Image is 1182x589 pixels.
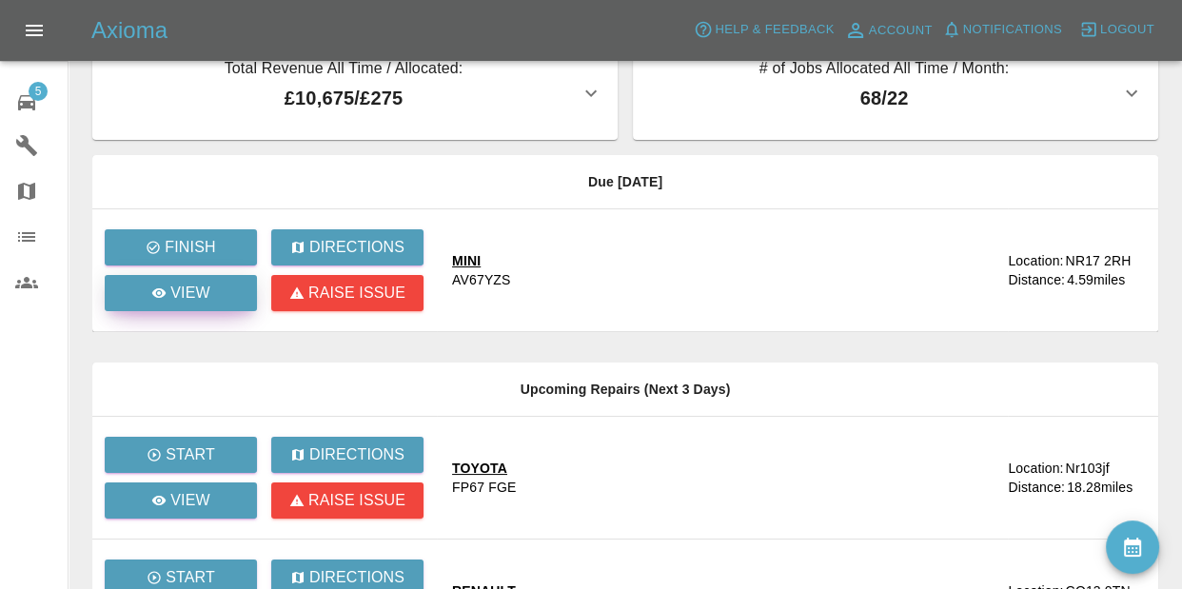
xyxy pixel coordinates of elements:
p: Start [166,566,215,589]
span: Logout [1100,19,1154,41]
div: Nr103jf [1065,459,1109,478]
p: Raise issue [308,489,405,512]
a: View [105,275,257,311]
a: Account [839,15,937,46]
th: Due [DATE] [92,155,1158,209]
p: Directions [309,566,404,589]
div: MINI [452,251,511,270]
th: Upcoming Repairs (Next 3 Days) [92,363,1158,417]
div: Distance: [1008,270,1065,289]
button: availability [1106,520,1159,574]
a: MINIAV67YZS [452,251,993,289]
span: Account [869,20,933,42]
div: AV67YZS [452,270,511,289]
div: 18.28 miles [1067,478,1143,497]
p: View [170,489,210,512]
div: Location: [1008,251,1063,270]
button: Raise issue [271,482,424,519]
button: Notifications [937,15,1067,45]
div: FP67 FGE [452,478,516,497]
button: Finish [105,229,257,265]
p: View [170,282,210,304]
p: Directions [309,443,404,466]
a: View [105,482,257,519]
p: # of Jobs Allocated All Time / Month: [648,57,1120,84]
button: Raise issue [271,275,424,311]
a: Location:NR17 2RHDistance:4.59miles [1008,251,1143,289]
span: 5 [29,82,48,101]
h5: Axioma [91,15,167,46]
div: Location: [1008,459,1063,478]
p: Raise issue [308,282,405,304]
button: Logout [1074,15,1159,45]
div: TOYOTA [452,459,516,478]
button: Directions [271,229,424,265]
button: Start [105,437,257,473]
span: Help & Feedback [715,19,834,41]
button: Total Revenue All Time / Allocated:£10,675/£275 [92,46,618,140]
p: Directions [309,236,404,259]
button: # of Jobs Allocated All Time / Month:68/22 [633,46,1158,140]
button: Directions [271,437,424,473]
div: Distance: [1008,478,1065,497]
p: Total Revenue All Time / Allocated: [108,57,580,84]
button: Help & Feedback [689,15,838,45]
p: £10,675 / £275 [108,84,580,112]
a: TOYOTAFP67 FGE [452,459,993,497]
p: Finish [165,236,215,259]
a: Location:Nr103jfDistance:18.28miles [1008,459,1143,497]
div: NR17 2RH [1065,251,1131,270]
p: 68 / 22 [648,84,1120,112]
button: Open drawer [11,8,57,53]
span: Notifications [963,19,1062,41]
div: 4.59 miles [1067,270,1143,289]
p: Start [166,443,215,466]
